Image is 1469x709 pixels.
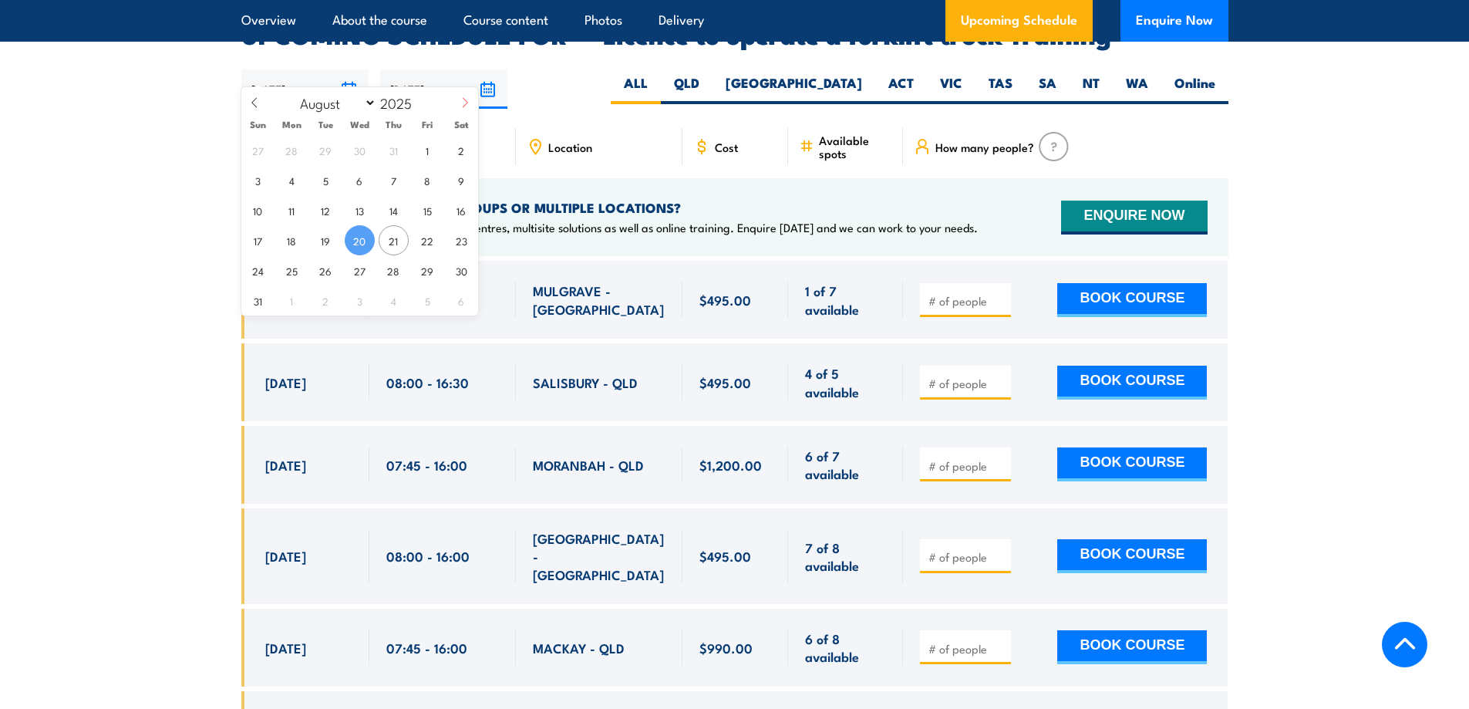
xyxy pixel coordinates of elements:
[345,165,375,195] span: August 6, 2025
[446,195,477,225] span: August 16, 2025
[935,140,1034,154] span: How many people?
[1057,539,1207,573] button: BOOK COURSE
[699,373,751,391] span: $495.00
[446,255,477,285] span: August 30, 2025
[386,456,467,474] span: 07:45 - 16:00
[243,195,273,225] span: August 10, 2025
[265,220,978,235] p: We offer onsite training, training at our centres, multisite solutions as well as online training...
[533,373,638,391] span: SALISBURY - QLD
[1057,447,1207,481] button: BOOK COURSE
[699,456,762,474] span: $1,200.00
[533,282,665,318] span: MULGRAVE - [GEOGRAPHIC_DATA]
[379,135,409,165] span: July 31, 2025
[805,539,886,575] span: 7 of 8 available
[928,376,1006,391] input: # of people
[446,225,477,255] span: August 23, 2025
[311,285,341,316] span: September 2, 2025
[413,285,443,316] span: September 5, 2025
[699,291,751,309] span: $495.00
[413,255,443,285] span: August 29, 2025
[1070,74,1113,104] label: NT
[1061,201,1207,235] button: ENQUIRE NOW
[243,285,273,316] span: August 31, 2025
[311,165,341,195] span: August 5, 2025
[1026,74,1070,104] label: SA
[928,458,1006,474] input: # of people
[379,165,409,195] span: August 7, 2025
[277,225,307,255] span: August 18, 2025
[975,74,1026,104] label: TAS
[277,135,307,165] span: July 28, 2025
[311,135,341,165] span: July 29, 2025
[875,74,927,104] label: ACT
[265,456,306,474] span: [DATE]
[345,195,375,225] span: August 13, 2025
[379,195,409,225] span: August 14, 2025
[928,549,1006,565] input: # of people
[241,23,1228,45] h2: UPCOMING SCHEDULE FOR - "Licence to operate a forklift truck Training"
[548,140,592,154] span: Location
[265,373,306,391] span: [DATE]
[446,165,477,195] span: August 9, 2025
[379,225,409,255] span: August 21, 2025
[1057,630,1207,664] button: BOOK COURSE
[265,547,306,565] span: [DATE]
[345,225,375,255] span: August 20, 2025
[345,135,375,165] span: July 30, 2025
[379,285,409,316] span: September 4, 2025
[1161,74,1228,104] label: Online
[533,639,625,657] span: MACKAY - QLD
[386,547,470,565] span: 08:00 - 16:00
[277,165,307,195] span: August 4, 2025
[713,74,875,104] label: [GEOGRAPHIC_DATA]
[805,447,886,483] span: 6 of 7 available
[927,74,975,104] label: VIC
[928,293,1006,309] input: # of people
[243,165,273,195] span: August 3, 2025
[277,285,307,316] span: September 1, 2025
[1113,74,1161,104] label: WA
[379,255,409,285] span: August 28, 2025
[446,135,477,165] span: August 2, 2025
[533,529,665,583] span: [GEOGRAPHIC_DATA] - [GEOGRAPHIC_DATA]
[277,255,307,285] span: August 25, 2025
[413,165,443,195] span: August 8, 2025
[265,199,978,216] h4: NEED TRAINING FOR LARGER GROUPS OR MULTIPLE LOCATIONS?
[661,74,713,104] label: QLD
[410,120,444,130] span: Fri
[241,69,369,109] input: From date
[413,195,443,225] span: August 15, 2025
[611,74,661,104] label: ALL
[805,364,886,400] span: 4 of 5 available
[243,255,273,285] span: August 24, 2025
[805,630,886,666] span: 6 of 8 available
[699,547,751,565] span: $495.00
[413,135,443,165] span: August 1, 2025
[1057,366,1207,400] button: BOOK COURSE
[805,282,886,318] span: 1 of 7 available
[277,195,307,225] span: August 11, 2025
[533,456,644,474] span: MORANBAH - QLD
[699,639,753,657] span: $990.00
[413,225,443,255] span: August 22, 2025
[376,120,410,130] span: Thu
[928,641,1006,657] input: # of people
[386,639,467,657] span: 07:45 - 16:00
[311,255,341,285] span: August 26, 2025
[380,69,507,109] input: To date
[444,120,478,130] span: Sat
[311,225,341,255] span: August 19, 2025
[243,135,273,165] span: July 27, 2025
[819,133,892,160] span: Available spots
[243,225,273,255] span: August 17, 2025
[345,255,375,285] span: August 27, 2025
[265,639,306,657] span: [DATE]
[342,120,376,130] span: Wed
[446,285,477,316] span: September 6, 2025
[241,120,275,130] span: Sun
[1057,283,1207,317] button: BOOK COURSE
[311,195,341,225] span: August 12, 2025
[292,93,376,113] select: Month
[386,373,469,391] span: 08:00 - 16:30
[308,120,342,130] span: Tue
